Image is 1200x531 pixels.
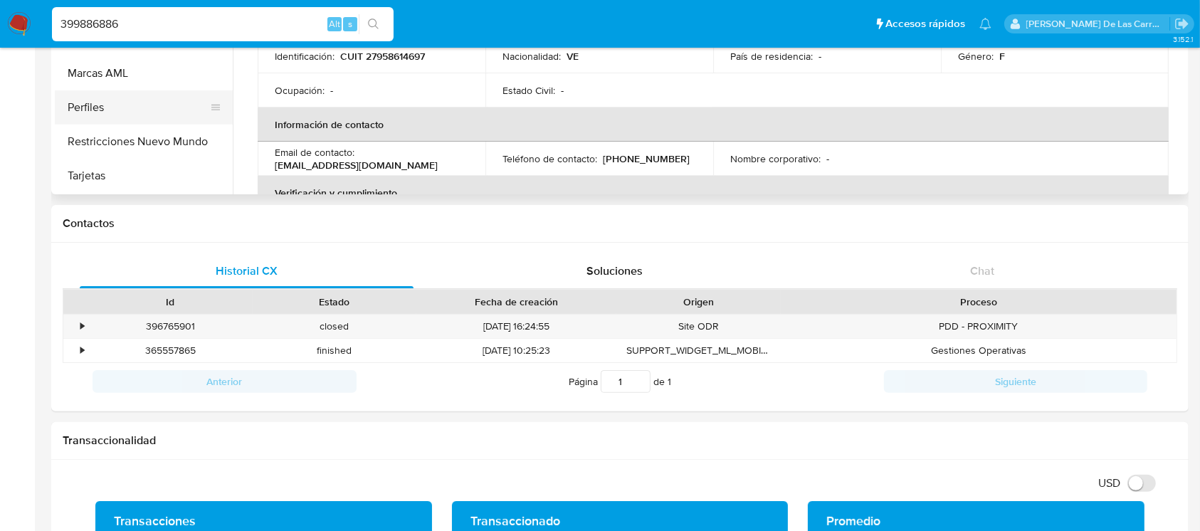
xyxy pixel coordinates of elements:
[958,50,994,63] p: Género :
[603,152,690,165] p: [PHONE_NUMBER]
[1026,17,1170,31] p: delfina.delascarreras@mercadolibre.com
[275,146,354,159] p: Email de contacto :
[626,295,771,309] div: Origen
[416,315,616,338] div: [DATE] 16:24:55
[885,16,965,31] span: Accesos rápidos
[791,295,1167,309] div: Proceso
[253,339,417,362] div: finished
[502,152,597,165] p: Teléfono de contacto :
[340,50,425,63] p: CUIT 27958614697
[258,176,1169,210] th: Verificación y cumplimiento
[216,263,278,279] span: Historial CX
[426,295,606,309] div: Fecha de creación
[819,50,821,63] p: -
[979,18,991,30] a: Notificaciones
[253,315,417,338] div: closed
[668,374,671,389] span: 1
[781,339,1177,362] div: Gestiones Operativas
[884,370,1148,393] button: Siguiente
[55,56,233,90] button: Marcas AML
[275,50,335,63] p: Identificación :
[80,320,84,333] div: •
[63,216,1177,231] h1: Contactos
[416,339,616,362] div: [DATE] 10:25:23
[359,14,388,34] button: search-icon
[63,433,1177,448] h1: Transaccionalidad
[93,370,357,393] button: Anterior
[567,50,579,63] p: VE
[55,90,221,125] button: Perfiles
[98,295,243,309] div: Id
[258,107,1169,142] th: Información de contacto
[348,17,352,31] span: s
[330,84,333,97] p: -
[263,295,407,309] div: Estado
[88,315,253,338] div: 396765901
[616,339,781,362] div: SUPPORT_WIDGET_ML_MOBILE
[88,339,253,362] div: 365557865
[730,152,821,165] p: Nombre corporativo :
[999,50,1005,63] p: F
[561,84,564,97] p: -
[275,159,438,172] p: [EMAIL_ADDRESS][DOMAIN_NAME]
[55,159,233,193] button: Tarjetas
[1174,16,1189,31] a: Salir
[502,84,555,97] p: Estado Civil :
[52,15,394,33] input: Buscar usuario o caso...
[586,263,643,279] span: Soluciones
[781,315,1177,338] div: PDD - PROXIMITY
[55,125,233,159] button: Restricciones Nuevo Mundo
[502,50,561,63] p: Nacionalidad :
[329,17,340,31] span: Alt
[1173,33,1193,45] span: 3.152.1
[569,370,671,393] span: Página de
[616,315,781,338] div: Site ODR
[275,84,325,97] p: Ocupación :
[80,344,84,357] div: •
[730,50,813,63] p: País de residencia :
[970,263,994,279] span: Chat
[826,152,829,165] p: -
